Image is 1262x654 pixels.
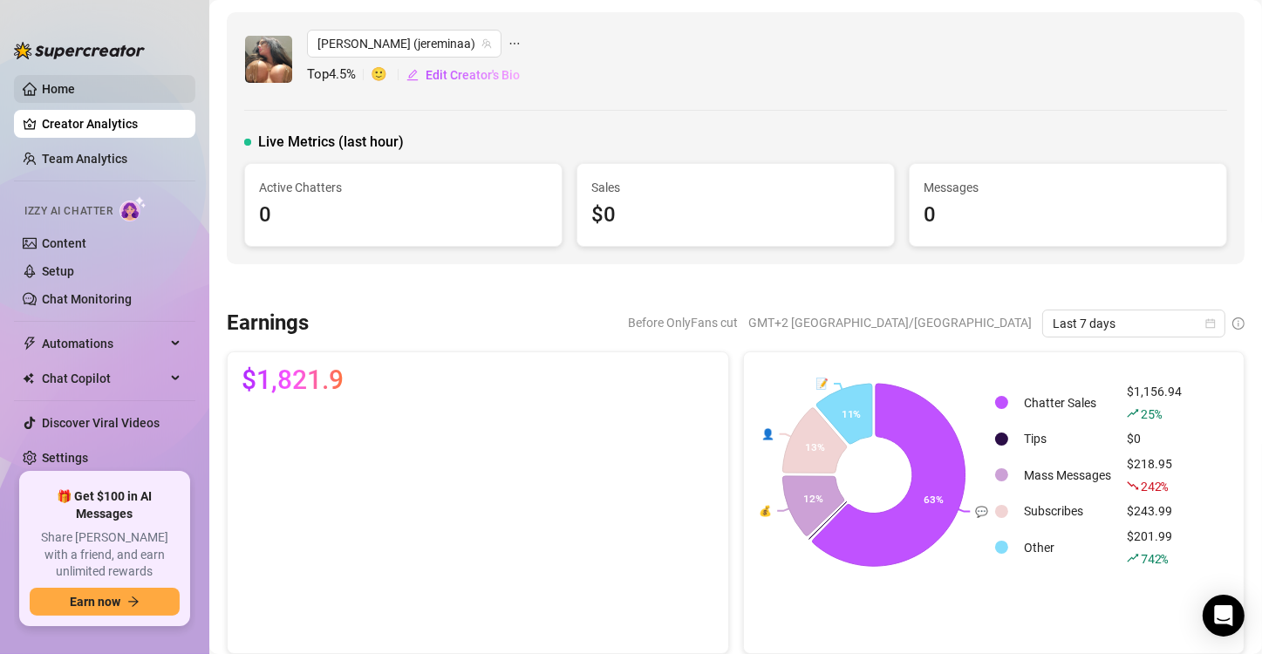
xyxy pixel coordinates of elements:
[30,529,180,581] span: Share [PERSON_NAME] with a friend, and earn unlimited rewards
[508,30,521,58] span: ellipsis
[23,337,37,351] span: thunderbolt
[30,488,180,522] span: 🎁 Get $100 in AI Messages
[1127,454,1182,496] div: $218.95
[245,36,292,83] img: Mina
[1017,498,1118,525] td: Subscribes
[259,199,548,232] div: 0
[1232,317,1245,330] span: info-circle
[307,65,371,85] span: Top 4.5 %
[42,152,127,166] a: Team Analytics
[924,178,1212,197] span: Messages
[976,505,989,518] text: 💬
[1141,405,1161,422] span: 25 %
[1127,527,1182,569] div: $201.99
[759,504,772,517] text: 💰
[42,364,166,392] span: Chat Copilot
[591,199,880,232] div: $0
[42,416,160,430] a: Discover Viral Videos
[1127,552,1139,564] span: rise
[119,196,147,221] img: AI Chatter
[1017,454,1118,496] td: Mass Messages
[259,178,548,197] span: Active Chatters
[1141,550,1168,567] span: 742 %
[924,199,1212,232] div: 0
[426,68,520,82] span: Edit Creator's Bio
[42,236,86,250] a: Content
[1127,480,1139,492] span: fall
[1017,527,1118,569] td: Other
[42,292,132,306] a: Chat Monitoring
[1127,501,1182,521] div: $243.99
[1205,318,1216,329] span: calendar
[30,588,180,616] button: Earn nowarrow-right
[1127,407,1139,419] span: rise
[1127,429,1182,448] div: $0
[591,178,880,197] span: Sales
[42,330,166,358] span: Automations
[14,42,145,59] img: logo-BBDzfeDw.svg
[227,310,309,337] h3: Earnings
[42,451,88,465] a: Settings
[70,595,120,609] span: Earn now
[406,69,419,81] span: edit
[24,203,113,220] span: Izzy AI Chatter
[42,110,181,138] a: Creator Analytics
[1053,310,1215,337] span: Last 7 days
[481,38,492,49] span: team
[317,31,491,57] span: Mina (jereminaa)
[23,372,34,385] img: Chat Copilot
[1017,382,1118,424] td: Chatter Sales
[242,366,344,394] span: $1,821.9
[1017,426,1118,453] td: Tips
[42,82,75,96] a: Home
[748,310,1032,336] span: GMT+2 [GEOGRAPHIC_DATA]/[GEOGRAPHIC_DATA]
[258,132,404,153] span: Live Metrics (last hour)
[1203,595,1245,637] div: Open Intercom Messenger
[1141,478,1168,494] span: 242 %
[815,377,829,390] text: 📝
[628,310,738,336] span: Before OnlyFans cut
[406,61,521,89] button: Edit Creator's Bio
[1127,382,1182,424] div: $1,156.94
[761,427,774,440] text: 👤
[42,264,74,278] a: Setup
[371,65,406,85] span: 🙂
[127,596,140,608] span: arrow-right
